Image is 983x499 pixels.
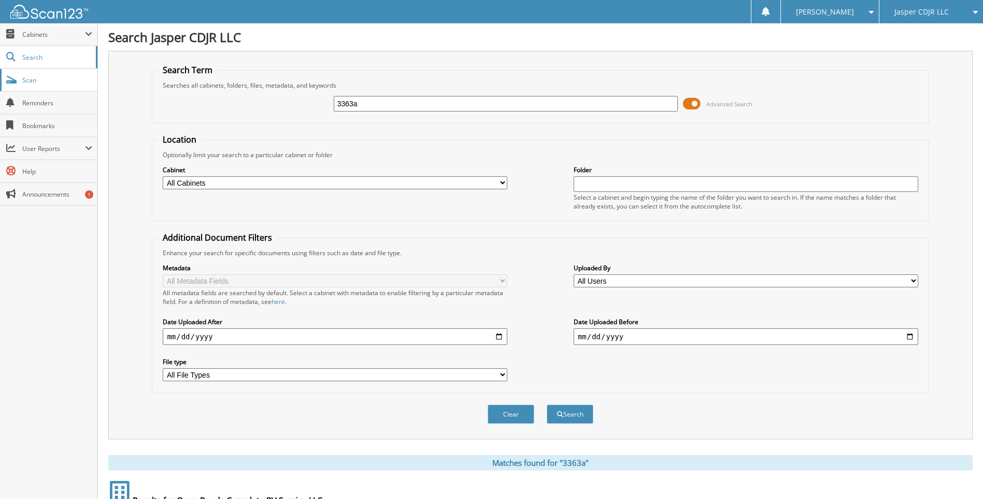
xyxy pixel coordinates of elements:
legend: Additional Document Filters [158,232,277,243]
legend: Search Term [158,64,218,76]
legend: Location [158,134,202,145]
input: end [574,328,918,345]
img: scan123-logo-white.svg [10,5,88,19]
span: Advanced Search [706,100,752,108]
span: Scan [22,76,92,85]
label: Uploaded By [574,264,918,272]
span: Jasper CDJR LLC [894,9,949,15]
div: Enhance your search for specific documents using filters such as date and file type. [158,248,923,257]
span: Bookmarks [22,121,92,130]
button: Search [547,405,593,424]
span: [PERSON_NAME] [796,9,854,15]
label: Date Uploaded After [163,317,507,326]
div: Select a cabinet and begin typing the name of the folder you want to search in. If the name match... [574,193,918,211]
label: Date Uploaded Before [574,317,918,326]
span: Help [22,167,92,176]
button: Clear [488,405,534,424]
span: Search [22,53,91,62]
div: 1 [85,190,93,199]
label: Folder [574,165,918,174]
a: here [272,297,285,306]
div: Optionally limit your search to a particular cabinet or folder [158,150,923,159]
input: start [163,328,507,345]
div: Searches all cabinets, folders, files, metadata, and keywords [158,81,923,90]
span: User Reports [22,144,85,153]
span: Announcements [22,190,92,199]
span: Reminders [22,99,92,107]
h1: Search Jasper CDJR LLC [108,29,973,46]
label: File type [163,357,507,366]
span: Cabinets [22,30,85,39]
div: Matches found for "3363a" [108,455,973,470]
label: Cabinet [163,165,507,174]
div: All metadata fields are searched by default. Select a cabinet with metadata to enable filtering b... [163,288,507,306]
label: Metadata [163,264,507,272]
